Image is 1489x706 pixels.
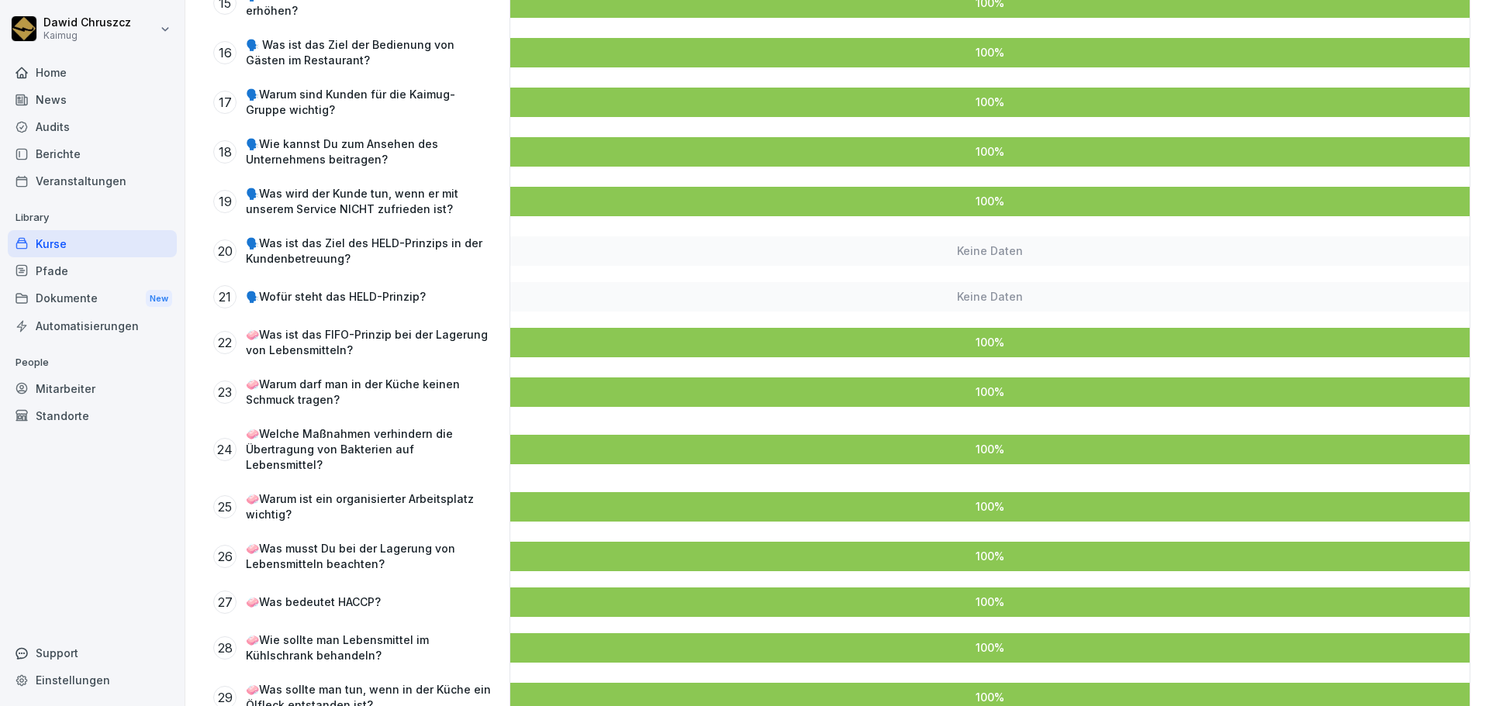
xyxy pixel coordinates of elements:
[213,545,237,568] div: 26
[8,666,177,694] a: Einstellungen
[8,113,177,140] a: Audits
[213,591,237,614] div: 27
[8,284,177,313] a: DokumenteNew
[246,327,492,358] p: 🧼Was ist das FIFO-Prinzip bei der Lagerung von Lebensmitteln?
[246,37,492,68] p: 🗣️ Was ist das Ziel der Bedienung von Gästen im Restaurant?
[8,140,177,167] a: Berichte
[246,541,492,572] p: 🧼Was musst Du bei der Lagerung von Lebensmitteln beachten?
[246,289,426,305] p: 🗣️Wofür steht das HELD-Prinzip?
[246,136,492,167] p: 🗣️Wie kannst Du zum Ansehen des Unternehmens beitragen?
[146,290,172,308] div: New
[8,639,177,666] div: Support
[246,186,492,217] p: 🗣️Was wird der Kunde tun, wenn er mit unserem Service NICHT zufrieden ist?
[246,632,492,663] p: 🧼Wie sollte man Lebensmittel im Kühlschrank behandeln?
[213,381,237,404] div: 23
[246,377,492,408] p: 🧼Warum darf man in der Küche keinen Schmuck tragen?
[8,284,177,313] div: Dokumente
[8,257,177,284] a: Pfade
[213,140,237,164] div: 18
[8,350,177,375] p: People
[510,282,1470,312] div: Keine Daten
[8,375,177,402] a: Mitarbeiter
[213,285,237,308] div: 21
[8,167,177,195] a: Veranstaltungen
[510,236,1470,266] div: Keine Daten
[246,87,492,118] p: 🗣️Warum sind Kunden für die Kaimug-Gruppe wichtig?
[213,190,237,213] div: 19
[213,41,237,64] div: 16
[8,230,177,257] a: Kurse
[213,438,237,461] div: 24
[43,16,131,29] p: Dawid Chruszcz
[213,636,237,660] div: 28
[8,59,177,86] a: Home
[246,594,381,610] p: 🧼Was bedeutet HACCP?
[213,495,237,518] div: 25
[43,30,131,41] p: Kaimug
[213,331,237,354] div: 22
[8,86,177,113] a: News
[8,402,177,429] a: Standorte
[8,205,177,230] p: Library
[213,91,237,114] div: 17
[213,239,237,263] div: 20
[246,236,492,267] p: 🗣️Was ist das Ziel des HELD-Prinzips in der Kundenbetreuung?
[8,312,177,339] a: Automatisierungen
[246,426,492,473] p: 🧼Welche Maßnahmen verhindern die Übertragung von Bakterien auf Lebensmittel?
[246,491,492,522] p: 🧼Warum ist ein organisierter Arbeitsplatz wichtig?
